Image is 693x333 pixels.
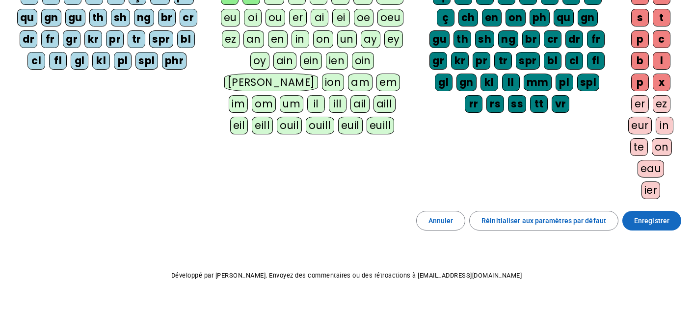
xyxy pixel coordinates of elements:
div: s [631,9,649,26]
div: mm [524,74,552,91]
div: om [252,95,276,113]
div: an [243,30,264,48]
div: ai [311,9,328,26]
div: gr [429,52,447,70]
div: ez [222,30,240,48]
div: fl [49,52,67,70]
div: euil [338,117,363,134]
div: p [631,30,649,48]
div: ain [273,52,296,70]
div: fl [587,52,605,70]
div: tt [530,95,548,113]
div: spl [135,52,158,70]
div: qu [554,9,574,26]
div: ng [134,9,154,26]
div: kl [480,74,498,91]
div: th [89,9,107,26]
div: dr [20,30,37,48]
div: gl [71,52,88,70]
div: ey [384,30,403,48]
div: ez [653,95,670,113]
div: t [653,9,670,26]
div: ç [437,9,454,26]
div: in [292,30,309,48]
div: ou [266,9,285,26]
div: dr [565,30,583,48]
div: ail [350,95,370,113]
div: l [653,52,670,70]
div: ng [498,30,518,48]
div: eu [221,9,240,26]
div: gr [63,30,80,48]
div: cr [180,9,197,26]
div: pr [106,30,124,48]
div: fr [41,30,59,48]
div: er [631,95,649,113]
div: ay [361,30,380,48]
div: on [506,9,526,26]
div: phr [162,52,187,70]
button: Réinitialiser aux paramètres par défaut [469,211,618,231]
div: ouill [306,117,334,134]
button: Enregistrer [622,211,681,231]
div: spr [516,52,540,70]
div: ier [641,181,661,199]
div: br [158,9,176,26]
div: sh [475,30,494,48]
span: Enregistrer [634,215,669,227]
div: fr [587,30,605,48]
div: th [453,30,471,48]
div: vr [552,95,569,113]
div: im [229,95,248,113]
div: euill [367,117,394,134]
div: [PERSON_NAME] [224,74,318,91]
div: eau [638,160,665,178]
div: oi [244,9,262,26]
div: ei [332,9,350,26]
div: cl [565,52,583,70]
div: on [313,30,333,48]
div: um [280,95,303,113]
div: gl [435,74,453,91]
div: spr [149,30,173,48]
div: rs [486,95,504,113]
div: kl [92,52,110,70]
div: eur [628,117,652,134]
div: er [289,9,307,26]
div: pl [556,74,573,91]
div: rr [465,95,482,113]
div: eil [230,117,248,134]
div: x [653,74,670,91]
div: aill [373,95,396,113]
div: qu [17,9,37,26]
div: ss [508,95,526,113]
div: b [631,52,649,70]
div: bl [544,52,561,70]
span: Réinitialiser aux paramètres par défaut [481,215,606,227]
div: gu [429,30,450,48]
div: oin [352,52,374,70]
div: eill [252,117,273,134]
div: br [522,30,540,48]
div: oe [354,9,373,26]
div: kr [84,30,102,48]
div: oeu [377,9,404,26]
div: on [652,138,672,156]
div: pl [114,52,132,70]
div: ch [458,9,478,26]
div: kr [451,52,469,70]
div: gn [578,9,598,26]
div: tr [494,52,512,70]
div: gn [456,74,477,91]
div: ein [300,52,322,70]
span: Annuler [428,215,453,227]
div: ll [502,74,520,91]
div: cl [27,52,45,70]
div: gu [65,9,85,26]
div: p [631,74,649,91]
div: cr [544,30,561,48]
div: te [630,138,648,156]
div: in [656,117,673,134]
div: un [337,30,357,48]
div: ien [326,52,348,70]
